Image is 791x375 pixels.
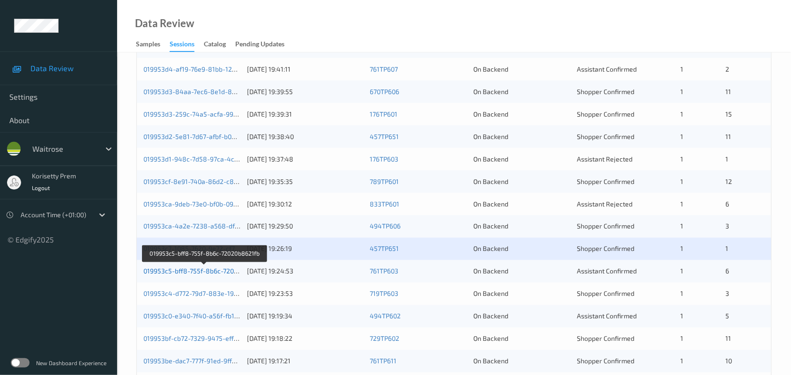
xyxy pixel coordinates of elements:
span: 3 [726,222,730,230]
span: 10 [726,357,732,365]
div: On Backend [473,154,570,164]
span: 1 [680,132,683,140]
span: 11 [726,335,731,343]
div: Samples [136,39,160,51]
span: Shopper Confirmed [577,132,634,140]
div: On Backend [473,110,570,119]
span: Assistant Rejected [577,155,633,163]
div: [DATE] 19:26:19 [247,244,363,254]
a: 789TP601 [370,177,399,185]
a: 019953d3-84aa-7ec6-8e1d-88a68759b5ff [143,88,271,96]
a: 494TP602 [370,312,401,320]
span: 1 [680,200,683,208]
a: Samples [136,38,170,51]
span: 1 [680,245,683,253]
span: Shopper Confirmed [577,110,634,118]
div: On Backend [473,177,570,186]
div: On Backend [473,65,570,74]
span: Shopper Confirmed [577,290,634,298]
div: [DATE] 19:24:53 [247,267,363,276]
div: Data Review [135,19,194,28]
a: 670TP606 [370,88,399,96]
span: 1 [680,88,683,96]
a: 761TP611 [370,357,396,365]
span: Assistant Confirmed [577,267,637,275]
a: 833TP601 [370,200,399,208]
a: Catalog [204,38,235,51]
div: [DATE] 19:35:35 [247,177,363,186]
div: [DATE] 19:41:11 [247,65,363,74]
div: Catalog [204,39,226,51]
a: Pending Updates [235,38,294,51]
span: 11 [726,88,731,96]
span: Shopper Confirmed [577,335,634,343]
span: 1 [726,155,729,163]
span: Shopper Confirmed [577,222,634,230]
span: Shopper Confirmed [577,88,634,96]
a: 719TP603 [370,290,398,298]
span: Shopper Confirmed [577,177,634,185]
div: [DATE] 19:19:34 [247,312,363,321]
div: [DATE] 19:37:48 [247,154,363,164]
span: 6 [726,267,730,275]
a: 729TP602 [370,335,399,343]
span: 1 [680,290,683,298]
span: 2 [726,65,730,73]
div: [DATE] 19:17:21 [247,357,363,366]
span: 1 [680,335,683,343]
a: 457TP651 [370,245,399,253]
div: On Backend [473,267,570,276]
div: [DATE] 19:38:40 [247,132,363,141]
div: On Backend [473,312,570,321]
span: 5 [726,312,730,320]
div: [DATE] 19:30:12 [247,199,363,209]
a: 019953c7-1085-7620-9e72-cf7419f5bb96 [143,245,267,253]
div: Sessions [170,39,194,52]
a: 019953c0-e340-7f40-a56f-fb192cc62a09 [143,312,267,320]
a: 019953d2-5e81-7d67-afbf-b0b2e1c14513 [143,132,266,140]
div: [DATE] 19:39:31 [247,110,363,119]
div: On Backend [473,132,570,141]
a: 761TP607 [370,65,398,73]
span: 1 [680,155,683,163]
span: 1 [680,65,683,73]
div: On Backend [473,289,570,299]
div: On Backend [473,87,570,96]
span: 1 [680,110,683,118]
span: Shopper Confirmed [577,357,634,365]
div: On Backend [473,357,570,366]
span: Assistant Confirmed [577,65,637,73]
a: 019953c4-d772-79d7-883e-193e6ba38bb4 [143,290,272,298]
a: 019953c5-bff8-755f-8b6c-72020b8621fb [143,267,266,275]
span: 1 [680,222,683,230]
span: 1 [680,177,683,185]
span: 15 [726,110,732,118]
span: Assistant Confirmed [577,312,637,320]
span: 1 [680,312,683,320]
div: [DATE] 19:29:50 [247,222,363,231]
a: 494TP606 [370,222,401,230]
a: 761TP603 [370,267,398,275]
div: On Backend [473,222,570,231]
div: On Backend [473,334,570,344]
span: 6 [726,200,730,208]
a: 176TP601 [370,110,397,118]
span: 1 [726,245,729,253]
span: Assistant Rejected [577,200,633,208]
div: Pending Updates [235,39,284,51]
div: [DATE] 19:23:53 [247,289,363,299]
div: [DATE] 19:39:55 [247,87,363,96]
a: 019953bf-cb72-7329-9475-effcf17fa15b [143,335,262,343]
a: 019953d3-259c-74a5-acfa-9916cc43b944 [143,110,270,118]
a: 019953d4-af19-76e9-81bb-129e6ebd5bd2 [143,65,269,73]
span: 12 [726,177,732,185]
a: 176TP603 [370,155,398,163]
div: On Backend [473,199,570,209]
span: 1 [680,357,683,365]
span: 3 [726,290,730,298]
a: 019953be-dac7-777f-91ed-9ffc2b3554c0 [143,357,265,365]
a: 019953ca-9deb-73e0-bf0b-095b73bcde66 [143,200,270,208]
span: 1 [680,267,683,275]
span: 11 [726,132,731,140]
span: Shopper Confirmed [577,245,634,253]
